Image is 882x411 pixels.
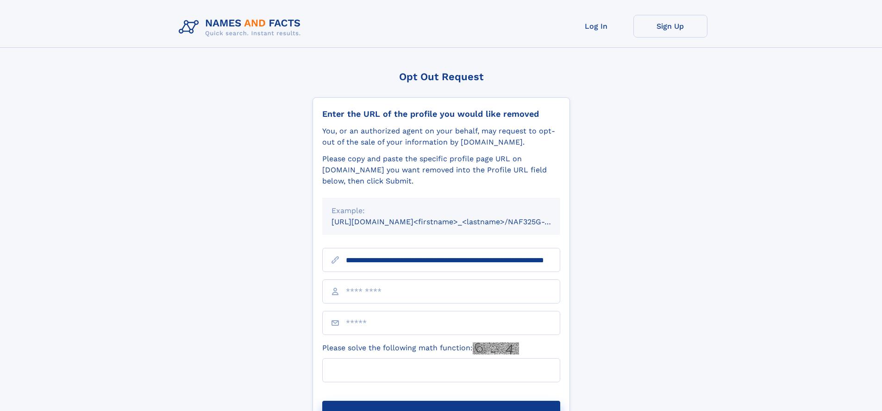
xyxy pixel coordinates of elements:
a: Log In [559,15,633,38]
small: [URL][DOMAIN_NAME]<firstname>_<lastname>/NAF325G-xxxxxxxx [332,217,578,226]
div: Enter the URL of the profile you would like removed [322,109,560,119]
label: Please solve the following math function: [322,342,519,354]
img: Logo Names and Facts [175,15,308,40]
div: Opt Out Request [313,71,570,82]
a: Sign Up [633,15,707,38]
div: Please copy and paste the specific profile page URL on [DOMAIN_NAME] you want removed into the Pr... [322,153,560,187]
div: You, or an authorized agent on your behalf, may request to opt-out of the sale of your informatio... [322,126,560,148]
div: Example: [332,205,551,216]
